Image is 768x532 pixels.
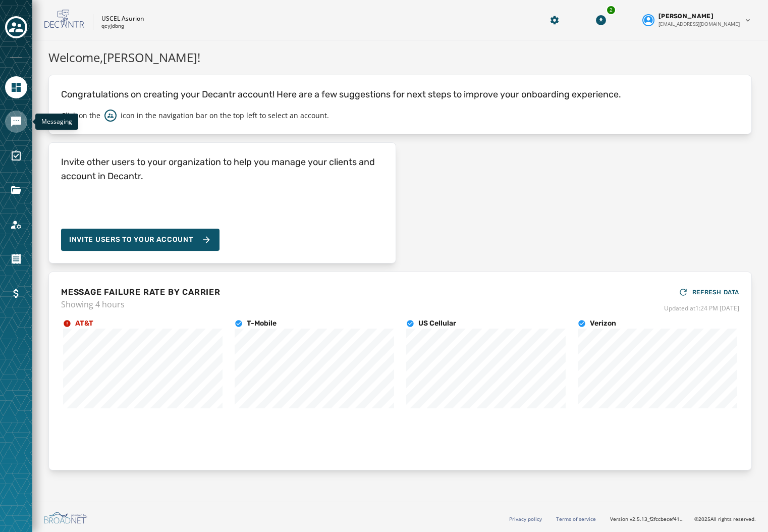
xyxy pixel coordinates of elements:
[5,76,27,98] a: Navigate to Home
[75,318,93,329] h4: AT&T
[61,87,739,101] p: Congratulations on creating your Decantr account! Here are a few suggestions for next steps to im...
[606,5,616,15] div: 2
[692,288,739,296] span: REFRESH DATA
[61,111,100,121] p: Click on the
[5,16,27,38] button: Toggle account select drawer
[638,8,756,32] button: User settings
[5,145,27,167] a: Navigate to Surveys
[5,111,27,133] a: Navigate to Messaging
[61,298,221,310] span: Showing 4 hours
[610,515,686,523] span: Version
[659,12,714,20] span: [PERSON_NAME]
[5,179,27,201] a: Navigate to Files
[694,515,756,522] span: © 2025 All rights reserved.
[545,11,564,29] button: Manage global settings
[556,515,596,522] a: Terms of service
[69,235,193,245] span: Invite Users to your account
[659,20,740,28] span: [EMAIL_ADDRESS][DOMAIN_NAME]
[630,515,686,523] span: v2.5.13_f2fccbecef41a56588405520c543f5f958952a99
[678,284,739,300] button: REFRESH DATA
[101,15,144,23] p: USCEL Asurion
[61,155,383,183] h4: Invite other users to your organization to help you manage your clients and account in Decantr.
[247,318,277,329] h4: T-Mobile
[101,23,124,30] p: qcyjdbng
[5,214,27,236] a: Navigate to Account
[61,229,220,251] button: Invite Users to your account
[48,48,752,67] h1: Welcome, [PERSON_NAME] !
[592,11,610,29] button: Download Menu
[664,304,739,312] span: Updated at 1:24 PM [DATE]
[5,282,27,304] a: Navigate to Billing
[5,248,27,270] a: Navigate to Orders
[418,318,456,329] h4: US Cellular
[61,286,221,298] h4: MESSAGE FAILURE RATE BY CARRIER
[590,318,616,329] h4: Verizon
[509,515,542,522] a: Privacy policy
[121,111,329,121] p: icon in the navigation bar on the top left to select an account.
[35,114,78,130] div: Messaging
